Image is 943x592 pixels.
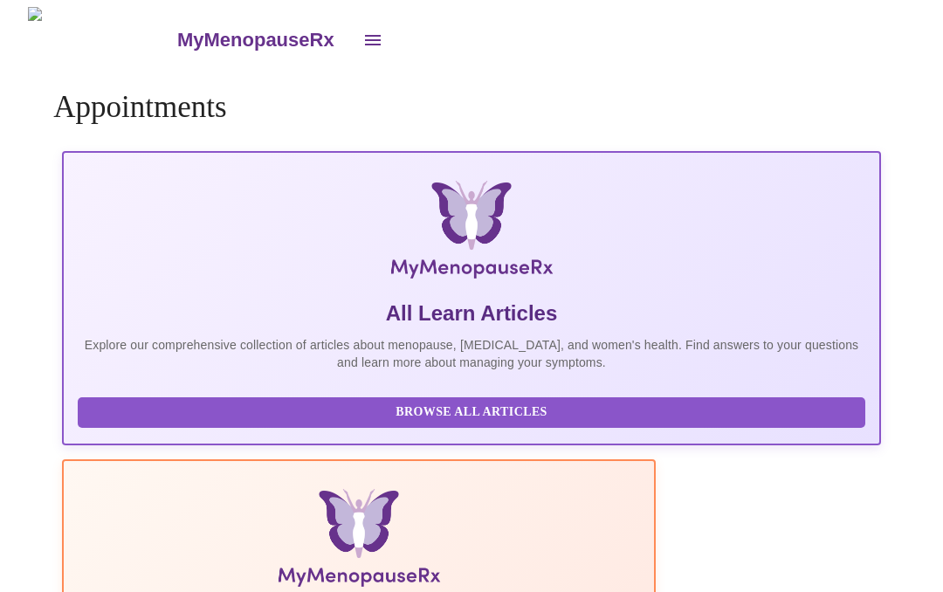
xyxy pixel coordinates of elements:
h3: MyMenopauseRx [177,29,334,52]
span: Browse All Articles [95,402,848,423]
img: MyMenopauseRx Logo [28,7,175,72]
a: Browse All Articles [78,403,870,418]
a: MyMenopauseRx [175,10,351,71]
h5: All Learn Articles [78,299,865,327]
h4: Appointments [53,90,890,125]
p: Explore our comprehensive collection of articles about menopause, [MEDICAL_DATA], and women's hea... [78,336,865,371]
button: open drawer [352,19,394,61]
img: MyMenopauseRx Logo [201,181,742,286]
button: Browse All Articles [78,397,865,428]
